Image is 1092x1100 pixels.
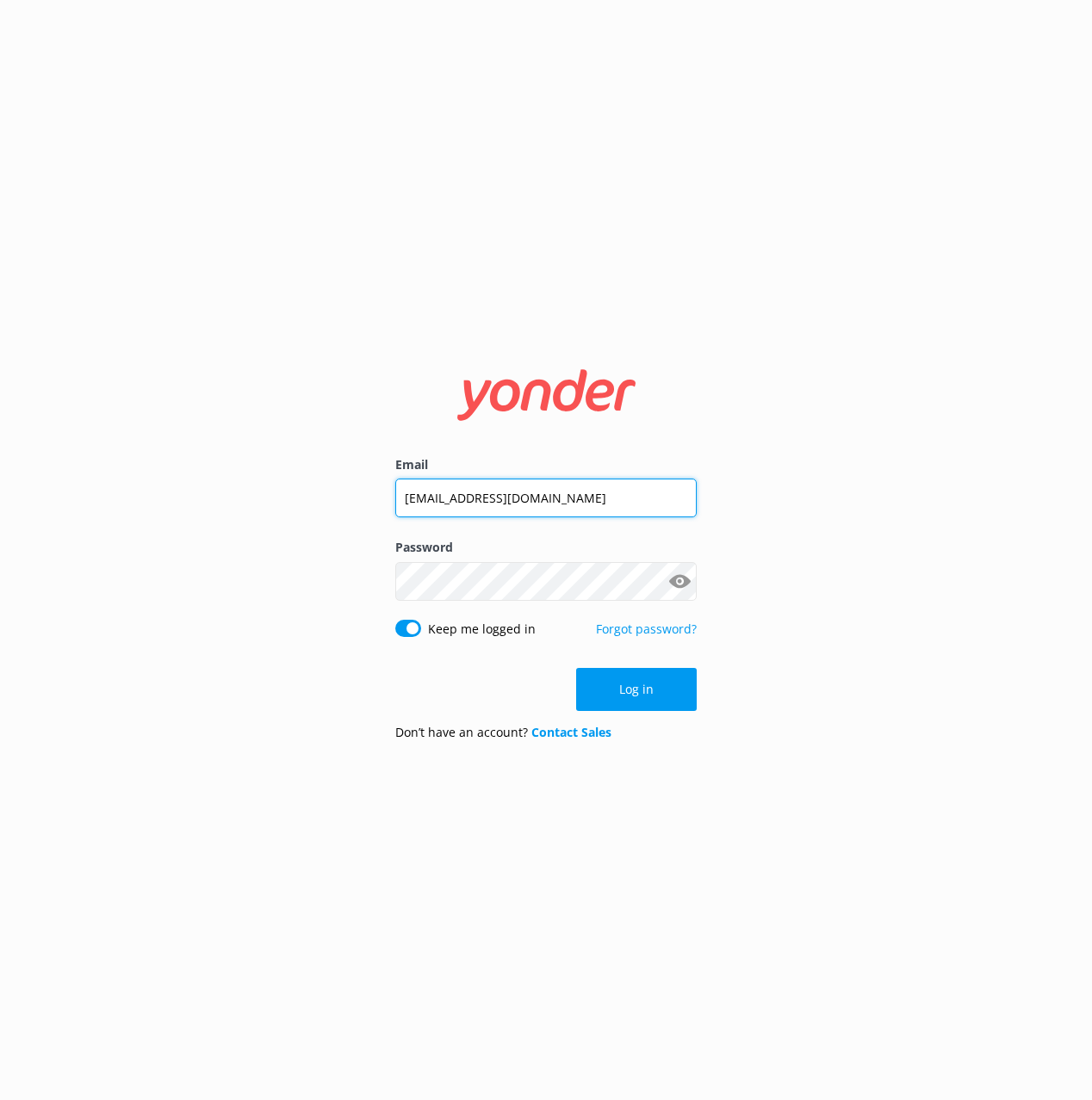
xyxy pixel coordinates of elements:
[531,724,611,740] a: Contact Sales
[395,455,697,474] label: Email
[395,479,697,517] input: user@emailaddress.com
[576,668,697,711] button: Log in
[395,538,697,557] label: Password
[428,620,536,639] label: Keep me logged in
[662,564,697,598] button: Show password
[395,723,611,742] p: Don’t have an account?
[596,621,697,637] a: Forgot password?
